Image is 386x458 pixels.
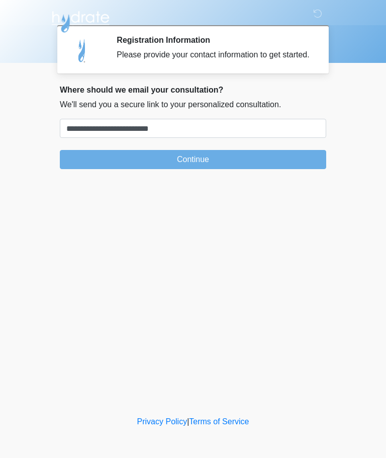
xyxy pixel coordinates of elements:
h2: Where should we email your consultation? [60,85,326,95]
a: Privacy Policy [137,417,187,426]
div: Please provide your contact information to get started. [117,49,311,61]
a: | [187,417,189,426]
p: We'll send you a secure link to your personalized consultation. [60,99,326,111]
a: Terms of Service [189,417,249,426]
img: Agent Avatar [67,35,98,65]
button: Continue [60,150,326,169]
img: Hydrate IV Bar - Arcadia Logo [50,8,111,33]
